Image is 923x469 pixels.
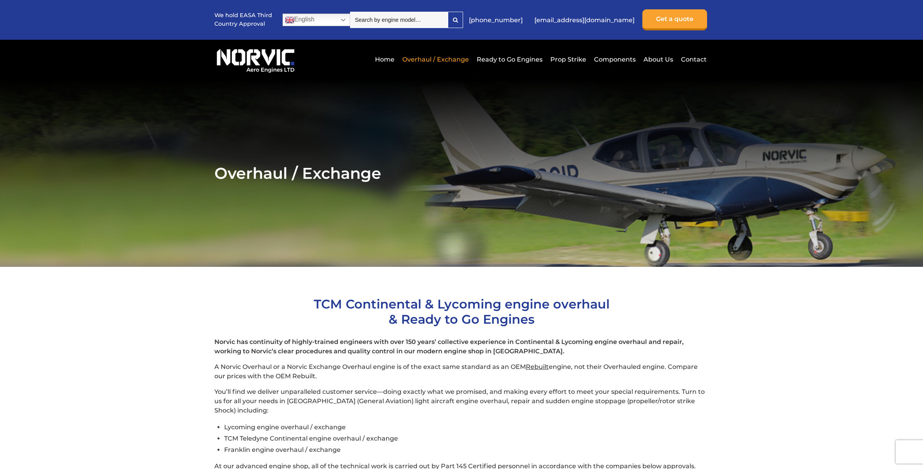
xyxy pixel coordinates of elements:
img: en [285,15,294,25]
a: Get a quote [642,9,707,30]
input: Search by engine model… [350,12,448,28]
a: Components [592,50,638,69]
li: Lycoming engine overhaul / exchange [224,421,709,433]
img: Norvic Aero Engines logo [214,46,297,73]
a: Ready to Go Engines [475,50,545,69]
a: Prop Strike [548,50,588,69]
a: About Us [642,50,675,69]
a: Contact [679,50,707,69]
span: Rebuilt [526,363,549,370]
a: Home [373,50,396,69]
p: We hold EASA Third Country Approval [214,11,273,28]
a: [EMAIL_ADDRESS][DOMAIN_NAME] [530,11,638,30]
a: English [283,14,350,26]
li: TCM Teledyne Continental engine overhaul / exchange [224,433,709,444]
h2: Overhaul / Exchange [214,164,709,183]
p: A Norvic Overhaul or a Norvic Exchange Overhaul engine is of the exact same standard as an OEM en... [214,362,709,381]
a: [PHONE_NUMBER] [465,11,527,30]
a: Overhaul / Exchange [400,50,471,69]
span: TCM Continental & Lycoming engine overhaul & Ready to Go Engines [314,296,610,327]
strong: Norvic has continuity of highly-trained engineers with over 150 years’ collective experience in C... [214,338,684,355]
p: You’ll find we deliver unparalleled customer service—doing exactly what we promised, and making e... [214,387,709,415]
li: Franklin engine overhaul / exchange [224,444,709,455]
